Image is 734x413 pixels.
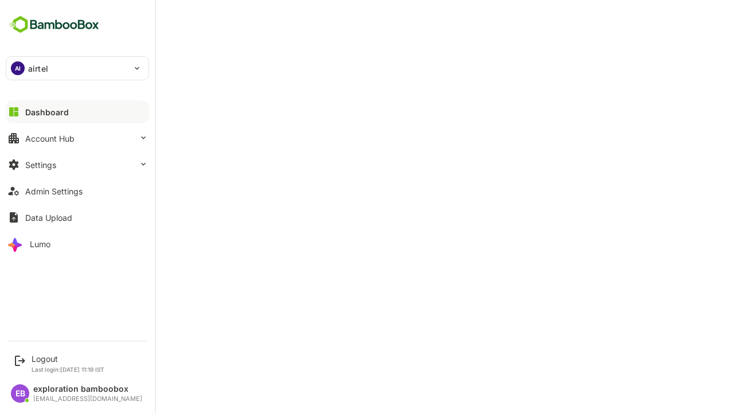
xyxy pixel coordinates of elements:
button: Dashboard [6,100,149,123]
button: Data Upload [6,206,149,229]
button: Lumo [6,232,149,255]
div: exploration bamboobox [33,384,142,394]
p: airtel [28,63,48,75]
p: Last login: [DATE] 11:19 IST [32,366,104,373]
div: Admin Settings [25,186,83,196]
div: [EMAIL_ADDRESS][DOMAIN_NAME] [33,395,142,403]
div: AIairtel [6,57,149,80]
div: Dashboard [25,107,69,117]
div: Logout [32,354,104,364]
button: Account Hub [6,127,149,150]
div: Account Hub [25,134,75,143]
button: Admin Settings [6,180,149,202]
div: Lumo [30,239,50,249]
img: BambooboxFullLogoMark.5f36c76dfaba33ec1ec1367b70bb1252.svg [6,14,103,36]
div: AI [11,61,25,75]
button: Settings [6,153,149,176]
div: EB [11,384,29,403]
div: Settings [25,160,56,170]
div: Data Upload [25,213,72,223]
